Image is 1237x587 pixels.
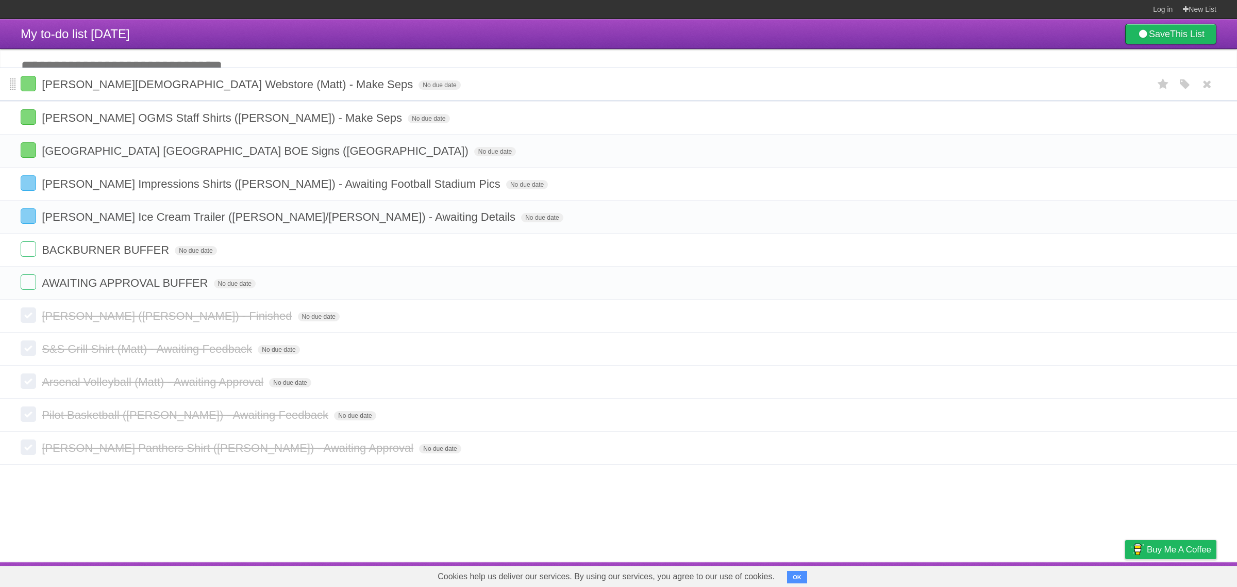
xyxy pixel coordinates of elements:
label: Done [21,109,36,125]
span: [PERSON_NAME][DEMOGRAPHIC_DATA] Webstore (Matt) - Make Seps [42,78,415,91]
label: Done [21,208,36,224]
span: No due date [521,213,563,222]
img: Buy me a coffee [1130,541,1144,558]
span: [PERSON_NAME] Panthers Shirt ([PERSON_NAME]) - Awaiting Approval [42,442,416,454]
a: Privacy [1112,565,1139,584]
a: Terms [1077,565,1099,584]
span: No due date [298,312,340,321]
span: My to-do list [DATE] [21,27,130,41]
a: Buy me a coffee [1125,540,1216,559]
span: [GEOGRAPHIC_DATA] [GEOGRAPHIC_DATA] BOE Signs ([GEOGRAPHIC_DATA]) [42,144,471,157]
span: [PERSON_NAME] ([PERSON_NAME]) - Finished [42,309,294,322]
a: About [988,565,1010,584]
label: Done [21,340,36,356]
button: OK [787,571,807,583]
label: Star task [1154,76,1173,93]
a: SaveThis List [1125,24,1216,44]
label: Done [21,175,36,191]
label: Done [21,307,36,323]
span: [PERSON_NAME] Ice Cream Trailer ([PERSON_NAME]/[PERSON_NAME]) - Awaiting Details [42,210,518,223]
a: Developers [1022,565,1064,584]
span: No due date [419,444,461,453]
span: [PERSON_NAME] Impressions Shirts ([PERSON_NAME]) - Awaiting Football Stadium Pics [42,177,503,190]
span: [PERSON_NAME] OGMS Staff Shirts ([PERSON_NAME]) - Make Seps [42,111,405,124]
span: No due date [258,345,299,354]
label: Done [21,439,36,455]
span: No due date [408,114,449,123]
a: Suggest a feature [1151,565,1216,584]
label: Done [21,241,36,257]
span: Buy me a coffee [1147,541,1211,559]
span: No due date [474,147,516,156]
label: Done [21,406,36,422]
span: AWAITING APPROVAL BUFFER [42,276,210,289]
label: Done [21,76,36,91]
label: Done [21,274,36,290]
span: Pilot Basketball ([PERSON_NAME]) - Awaiting Feedback [42,409,331,421]
span: No due date [269,378,311,387]
span: Arsenal Volleyball (Matt) - Awaiting Approval [42,376,266,388]
span: No due date [334,411,376,420]
span: No due date [419,80,460,90]
span: Cookies help us deliver our services. By using our services, you agree to our use of cookies. [427,566,785,587]
span: BACKBURNER BUFFER [42,243,172,256]
label: Done [21,142,36,158]
span: S&S Grill Shirt (Matt) - Awaiting Feedback [42,343,255,355]
span: No due date [214,279,256,288]
span: No due date [175,246,216,255]
label: Done [21,373,36,389]
span: No due date [506,180,548,189]
b: This List [1170,29,1205,39]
